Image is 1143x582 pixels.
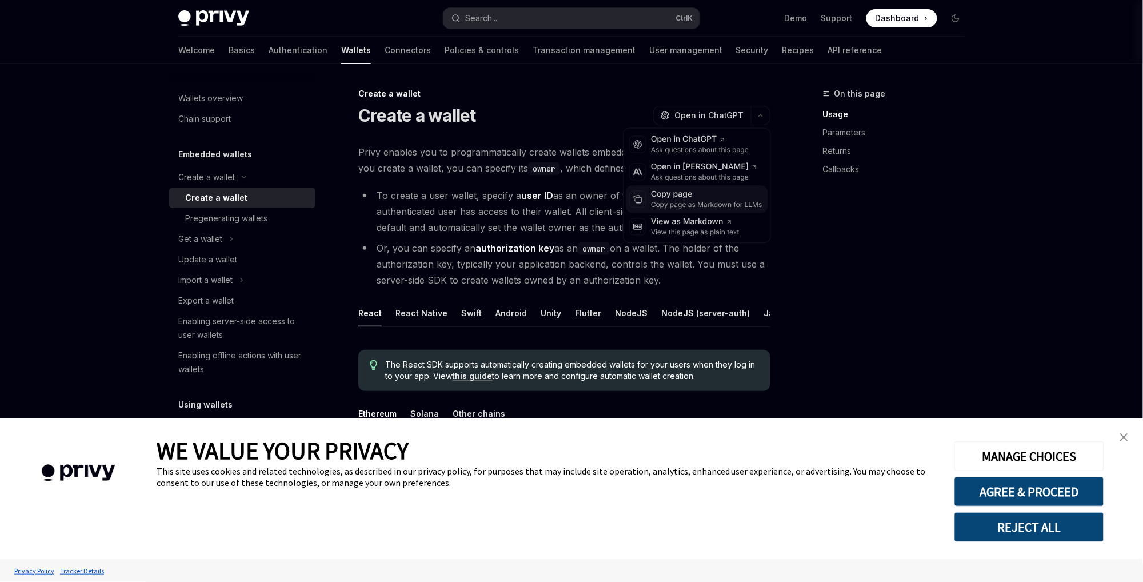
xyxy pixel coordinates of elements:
span: Ctrl K [676,14,693,23]
img: close banner [1120,433,1128,441]
button: React Native [395,300,447,326]
h5: Embedded wallets [178,148,252,161]
a: Basics [229,37,255,64]
code: owner [578,242,610,255]
div: Enabling server-side access to user wallets [178,314,309,342]
a: Usage [823,105,974,123]
button: Swift [461,300,482,326]
a: Chain support [169,109,315,129]
button: Open in ChatGPT [653,106,751,125]
div: Wallets overview [178,91,243,105]
div: Import a wallet [178,273,233,287]
li: Or, you can specify an as an on a wallet. The holder of the authorization key, typically your app... [358,240,770,288]
a: Dashboard [866,9,937,27]
button: Unity [541,300,561,326]
a: Policies & controls [445,37,519,64]
div: Get a wallet [178,232,222,246]
span: Privy enables you to programmatically create wallets embedded within your application. When you c... [358,144,770,176]
div: Create a wallet [185,191,247,205]
button: MANAGE CHOICES [954,441,1104,471]
a: Demo [785,13,808,24]
a: Export a wallet [169,290,315,311]
svg: Tip [370,360,378,370]
button: REJECT ALL [954,512,1104,542]
a: Security [736,37,769,64]
button: Java [764,300,784,326]
a: Update a wallet [169,249,315,270]
div: View this page as plain text [651,228,740,237]
div: Open in ChatGPT [651,134,749,145]
h1: Create a wallet [358,105,476,126]
a: Wallets overview [169,88,315,109]
span: The React SDK supports automatically creating embedded wallets for your users when they log in to... [386,359,759,382]
img: company logo [17,448,139,498]
button: NodeJS (server-auth) [661,300,750,326]
div: Open in [PERSON_NAME] [651,161,758,173]
div: Enabling offline actions with user wallets [178,349,309,376]
li: To create a user wallet, specify a as an owner of the wallet. This ensures only the authenticated... [358,188,770,236]
a: API reference [828,37,882,64]
a: Transaction management [533,37,636,64]
div: Export a wallet [178,294,234,308]
button: Other chains [453,400,505,427]
span: WE VALUE YOUR PRIVACY [157,436,409,465]
div: Create a wallet [358,88,770,99]
a: Pregenerating wallets [169,208,315,229]
a: Returns [823,142,974,160]
a: close banner [1113,426,1136,449]
h5: Using wallets [178,398,233,412]
div: Update a wallet [178,253,237,266]
code: owner [528,162,560,175]
a: Tracker Details [57,561,107,581]
button: React [358,300,382,326]
a: Authentication [269,37,327,64]
div: View as Markdown [651,216,740,228]
div: Ask questions about this page [651,145,749,154]
button: Ethereum [358,400,397,427]
a: Recipes [782,37,814,64]
div: Copy page as Markdown for LLMs [651,200,762,209]
button: Solana [410,400,439,427]
div: Copy page [651,189,762,200]
strong: authorization key [475,242,554,254]
span: Open in ChatGPT [674,110,744,121]
div: Chain support [178,112,231,126]
button: AGREE & PROCEED [954,477,1104,507]
div: Create a wallet [178,170,235,184]
button: NodeJS [615,300,648,326]
a: Support [821,13,853,24]
div: Search... [465,11,497,25]
a: Create a wallet [169,188,315,208]
a: Wallets [341,37,371,64]
span: Dashboard [876,13,920,24]
div: Ask questions about this page [651,173,758,182]
button: Toggle dark mode [946,9,965,27]
span: On this page [834,87,886,101]
a: Callbacks [823,160,974,178]
a: User management [649,37,722,64]
div: Pregenerating wallets [185,212,267,225]
a: this guide [453,371,493,381]
button: Android [495,300,527,326]
button: Search...CtrlK [443,8,700,29]
a: Connectors [385,37,431,64]
a: Welcome [178,37,215,64]
button: Flutter [575,300,601,326]
a: Enabling offline actions with user wallets [169,345,315,380]
a: Parameters [823,123,974,142]
img: dark logo [178,10,249,26]
div: This site uses cookies and related technologies, as described in our privacy policy, for purposes... [157,465,937,488]
a: Enabling server-side access to user wallets [169,311,315,345]
strong: user ID [521,190,553,201]
a: Privacy Policy [11,561,57,581]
